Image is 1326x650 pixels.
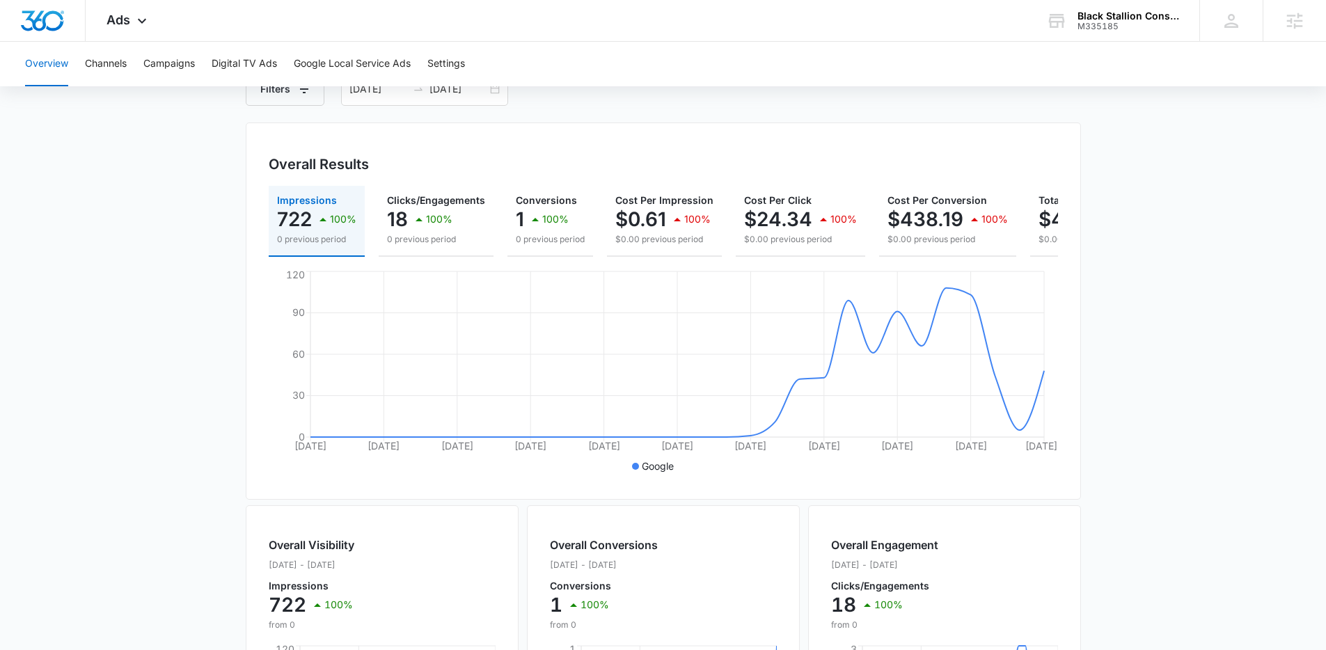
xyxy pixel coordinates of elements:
[1078,10,1179,22] div: account name
[887,233,1008,246] p: $0.00 previous period
[874,600,903,610] p: 100%
[550,594,562,616] p: 1
[286,269,305,280] tspan: 120
[294,42,411,86] button: Google Local Service Ads
[542,214,569,224] p: 100%
[426,214,452,224] p: 100%
[550,537,658,553] h2: Overall Conversions
[277,208,312,230] p: 722
[292,389,305,401] tspan: 30
[22,36,33,47] img: website_grey.svg
[550,581,658,591] p: Conversions
[744,208,812,230] p: $24.34
[831,581,938,591] p: Clicks/Engagements
[1039,208,1114,230] p: $438.19
[212,42,277,86] button: Digital TV Ads
[294,440,326,452] tspan: [DATE]
[269,559,354,571] p: [DATE] - [DATE]
[744,233,857,246] p: $0.00 previous period
[954,440,986,452] tspan: [DATE]
[1039,194,1096,206] span: Total Spend
[25,42,68,86] button: Overview
[39,22,68,33] div: v 4.0.25
[277,194,337,206] span: Impressions
[581,600,609,610] p: 100%
[550,619,658,631] p: from 0
[981,214,1008,224] p: 100%
[387,194,485,206] span: Clicks/Engagements
[22,22,33,33] img: logo_orange.svg
[642,459,674,473] p: Google
[299,431,305,443] tspan: 0
[514,440,546,452] tspan: [DATE]
[831,537,938,553] h2: Overall Engagement
[684,214,711,224] p: 100%
[887,194,987,206] span: Cost Per Conversion
[106,13,130,27] span: Ads
[413,84,424,95] span: to
[330,214,356,224] p: 100%
[139,81,150,92] img: tab_keywords_by_traffic_grey.svg
[516,233,585,246] p: 0 previous period
[881,440,913,452] tspan: [DATE]
[831,559,938,571] p: [DATE] - [DATE]
[292,348,305,360] tspan: 60
[1025,440,1057,452] tspan: [DATE]
[1039,233,1159,246] p: $0.00 previous period
[441,440,473,452] tspan: [DATE]
[744,194,812,206] span: Cost Per Click
[38,81,49,92] img: tab_domain_overview_orange.svg
[807,440,839,452] tspan: [DATE]
[269,154,369,175] h3: Overall Results
[277,233,356,246] p: 0 previous period
[831,619,938,631] p: from 0
[615,208,666,230] p: $0.61
[269,581,354,591] p: Impressions
[887,208,963,230] p: $438.19
[143,42,195,86] button: Campaigns
[550,559,658,571] p: [DATE] - [DATE]
[368,440,400,452] tspan: [DATE]
[387,208,408,230] p: 18
[36,36,153,47] div: Domain: [DOMAIN_NAME]
[516,194,577,206] span: Conversions
[429,81,487,97] input: End date
[661,440,693,452] tspan: [DATE]
[349,81,407,97] input: Start date
[427,42,465,86] button: Settings
[516,208,524,230] p: 1
[830,214,857,224] p: 100%
[734,440,766,452] tspan: [DATE]
[1078,22,1179,31] div: account id
[587,440,619,452] tspan: [DATE]
[615,194,713,206] span: Cost Per Impression
[324,600,353,610] p: 100%
[615,233,713,246] p: $0.00 previous period
[269,594,306,616] p: 722
[387,233,485,246] p: 0 previous period
[85,42,127,86] button: Channels
[154,82,235,91] div: Keywords by Traffic
[246,72,324,106] button: Filters
[269,619,354,631] p: from 0
[831,594,856,616] p: 18
[413,84,424,95] span: swap-right
[269,537,354,553] h2: Overall Visibility
[53,82,125,91] div: Domain Overview
[292,306,305,318] tspan: 90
